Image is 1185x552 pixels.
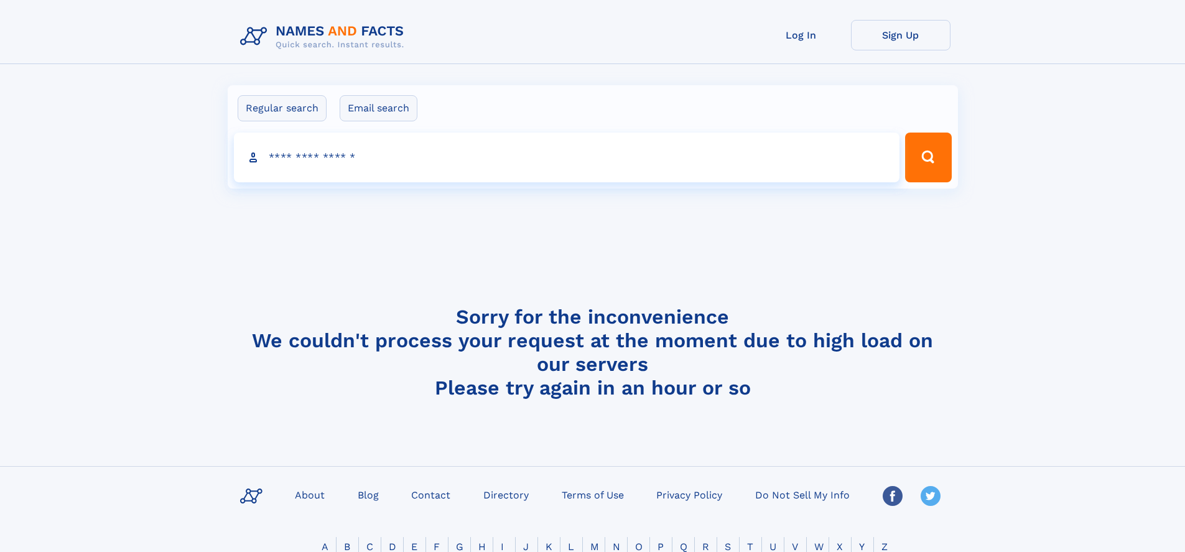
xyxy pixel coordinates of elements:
label: Email search [340,95,417,121]
a: Privacy Policy [651,485,727,503]
a: Sign Up [851,20,950,50]
img: Twitter [921,486,941,506]
label: Regular search [238,95,327,121]
img: Facebook [883,486,903,506]
a: Directory [478,485,534,503]
a: Do Not Sell My Info [750,485,855,503]
img: Logo Names and Facts [235,20,414,54]
a: About [290,485,330,503]
h4: Sorry for the inconvenience We couldn't process your request at the moment due to high load on ou... [235,305,950,400]
button: Search Button [905,133,951,182]
a: Contact [406,485,455,503]
a: Terms of Use [557,485,629,503]
a: Blog [353,485,384,503]
input: search input [234,133,900,182]
a: Log In [751,20,851,50]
